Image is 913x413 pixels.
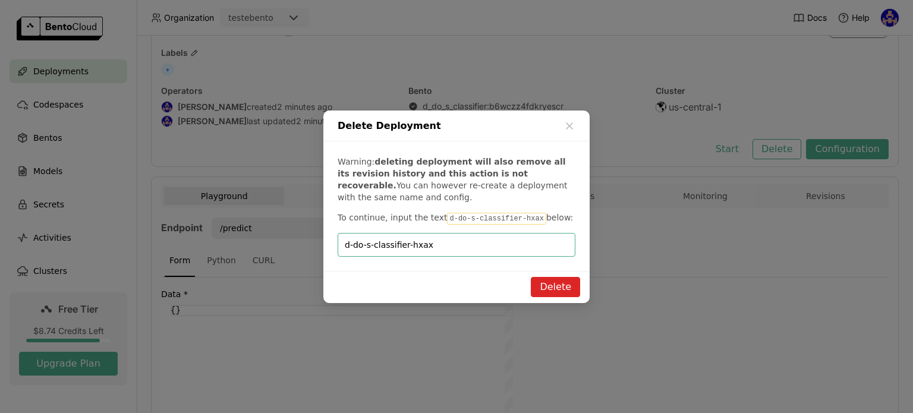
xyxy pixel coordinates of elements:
button: Delete [531,277,580,297]
span: You can however re-create a deployment with the same name and config. [338,181,568,202]
span: To continue, input the text [338,213,447,222]
span: Warning: [338,157,374,166]
b: deleting deployment will also remove all its revision history and this action is not recoverable. [338,157,566,190]
div: dialog [323,111,590,303]
code: d-do-s-classifier-hxax [447,213,546,225]
div: Delete Deployment [323,111,590,141]
span: below: [546,213,573,222]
